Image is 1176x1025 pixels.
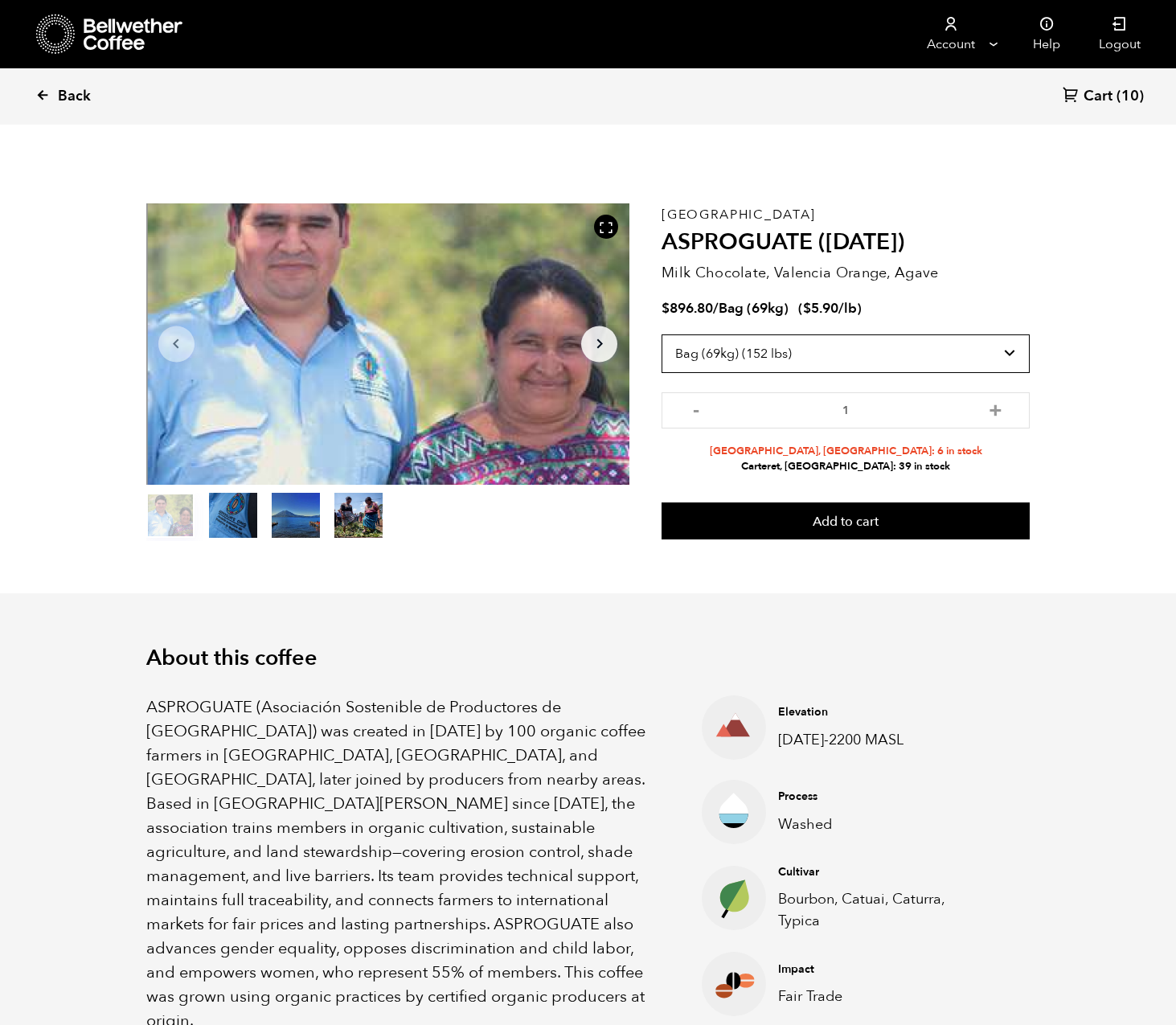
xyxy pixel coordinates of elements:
button: Add to cart [662,502,1030,539]
h4: Impact [778,961,977,978]
h4: Process [778,789,977,805]
span: $ [803,299,811,318]
span: Bag (69kg) [719,299,789,318]
bdi: 896.80 [662,299,713,318]
span: / [713,299,719,318]
button: - [686,400,706,416]
span: $ [662,299,670,318]
span: ( ) [798,299,862,318]
a: Cart (10) [1063,86,1144,108]
li: Carteret, [GEOGRAPHIC_DATA]: 39 in stock [662,459,1030,474]
button: + [985,400,1006,416]
span: Cart [1084,87,1112,106]
h4: Cultivar [778,864,977,880]
span: Back [58,87,91,106]
p: Milk Chocolate, Valencia Orange, Agave [662,262,1030,284]
p: Fair Trade [778,986,977,1007]
h2: About this coffee [146,646,1031,671]
p: Bourbon, Catuai, Caturra, Typica [778,888,977,932]
p: [DATE]-2200 MASL [778,729,977,751]
bdi: 5.90 [803,299,838,318]
h2: ASPROGUATE ([DATE]) [662,229,1030,256]
p: Washed [778,814,977,835]
li: [GEOGRAPHIC_DATA], [GEOGRAPHIC_DATA]: 6 in stock [662,444,1030,459]
h4: Elevation [778,704,977,720]
span: /lb [838,299,857,318]
span: (10) [1117,87,1144,106]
